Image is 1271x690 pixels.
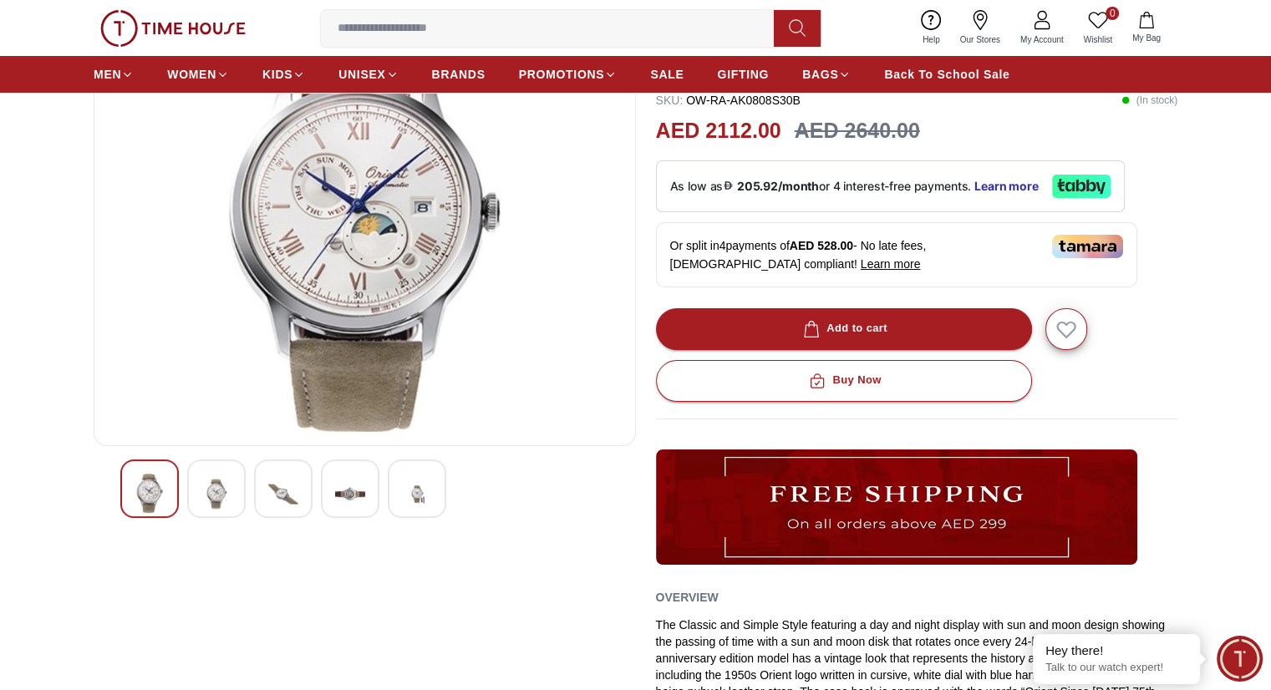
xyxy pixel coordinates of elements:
[802,59,851,89] a: BAGS
[262,66,292,83] span: KIDS
[800,319,887,338] div: Add to cart
[717,59,769,89] a: GIFTING
[795,115,920,147] h3: AED 2640.00
[268,474,298,515] img: ORIENT Men's Analog White Dial Watch - OW-RA-AK0808S30B
[1045,661,1187,675] p: Talk to our watch expert!
[1121,92,1177,109] p: ( In stock )
[802,66,838,83] span: BAGS
[335,474,365,515] img: ORIENT Men's Analog White Dial Watch - OW-RA-AK0808S30B
[100,10,246,47] img: ...
[262,59,305,89] a: KIDS
[201,474,231,515] img: ORIENT Men's Analog White Dial Watch - OW-RA-AK0808S30B
[650,59,684,89] a: SALE
[650,66,684,83] span: SALE
[94,66,121,83] span: MEN
[656,449,1137,565] img: ...
[167,59,229,89] a: WOMEN
[432,66,486,83] span: BRANDS
[950,7,1010,49] a: Our Stores
[1126,32,1167,44] span: My Bag
[861,257,921,271] span: Learn more
[656,92,801,109] p: OW-RA-AK0808S30B
[135,474,165,513] img: ORIENT Men's Analog White Dial Watch - OW-RA-AK0808S30B
[916,33,947,46] span: Help
[338,66,385,83] span: UNISEX
[806,371,881,390] div: Buy Now
[656,222,1137,287] div: Or split in 4 payments of - No late fees, [DEMOGRAPHIC_DATA] compliant!
[167,66,216,83] span: WOMEN
[884,66,1009,83] span: Back To School Sale
[1074,7,1122,49] a: 0Wishlist
[1052,235,1123,258] img: Tamara
[656,585,719,610] h2: Overview
[953,33,1007,46] span: Our Stores
[656,360,1032,402] button: Buy Now
[790,239,853,252] span: AED 528.00
[94,59,134,89] a: MEN
[338,59,398,89] a: UNISEX
[1014,33,1070,46] span: My Account
[432,59,486,89] a: BRANDS
[884,59,1009,89] a: Back To School Sale
[1122,8,1171,48] button: My Bag
[656,308,1032,350] button: Add to cart
[519,66,605,83] span: PROMOTIONS
[1077,33,1119,46] span: Wishlist
[656,94,684,107] span: SKU :
[1106,7,1119,20] span: 0
[1045,642,1187,659] div: Hey there!
[913,7,950,49] a: Help
[402,474,432,515] img: ORIENT Men's Analog White Dial Watch - OW-RA-AK0808S30B
[656,115,781,147] h2: AED 2112.00
[1217,636,1263,682] div: Chat Widget
[519,59,618,89] a: PROMOTIONS
[717,66,769,83] span: GIFTING
[108,31,622,432] img: ORIENT Men's Analog White Dial Watch - OW-RA-AK0808S30B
